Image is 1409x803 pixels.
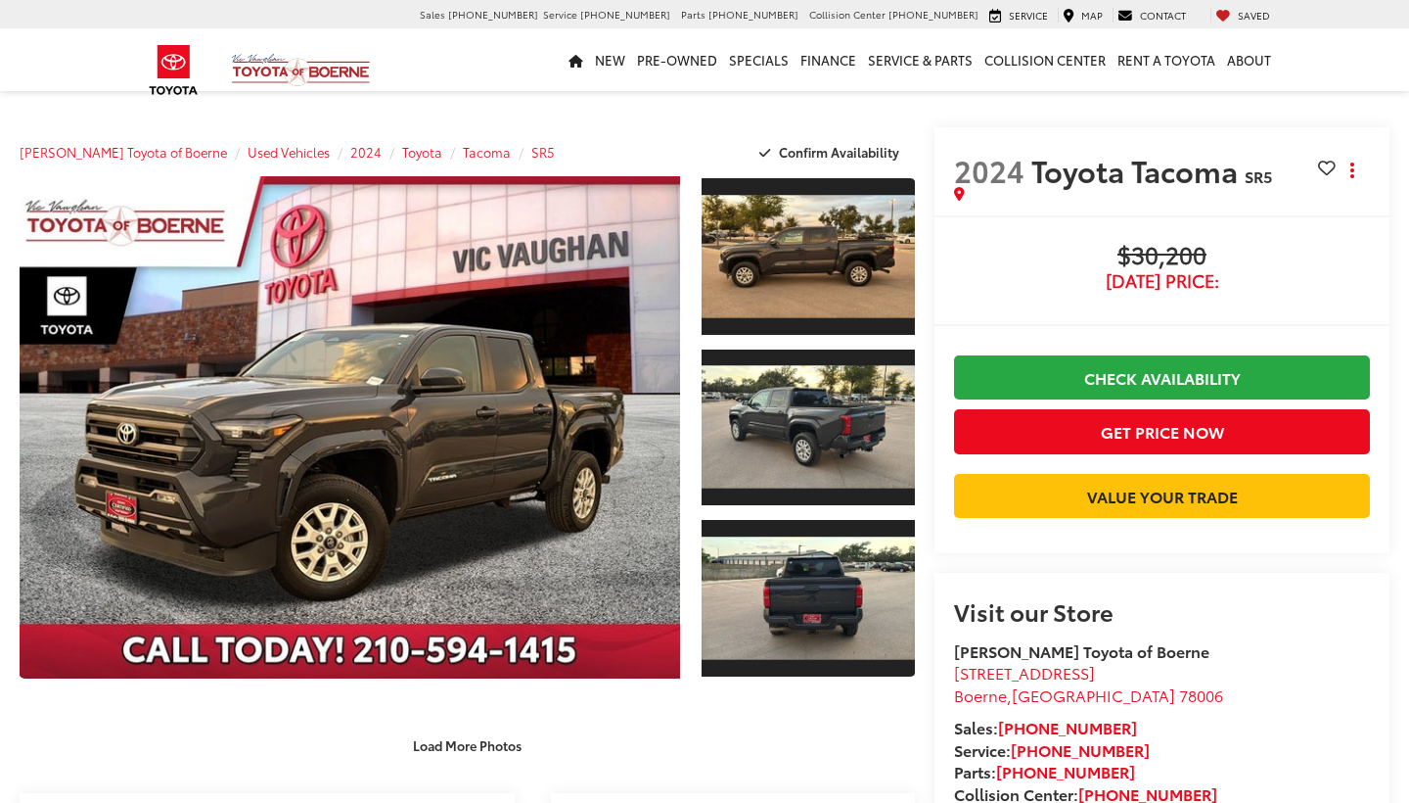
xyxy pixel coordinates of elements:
a: Pre-Owned [631,28,723,91]
span: [DATE] Price: [954,271,1370,291]
span: Contact [1140,8,1186,23]
a: Toyota [402,143,442,161]
button: Confirm Availability [749,135,916,169]
button: Actions [1336,153,1370,187]
a: Tacoma [463,143,511,161]
strong: Sales: [954,716,1137,738]
img: 2024 Toyota Tacoma SR5 [13,174,686,680]
a: Value Your Trade [954,474,1370,518]
a: Collision Center [978,28,1112,91]
span: [PHONE_NUMBER] [708,7,798,22]
h2: Visit our Store [954,598,1370,624]
img: 2024 Toyota Tacoma SR5 [700,195,918,318]
img: 2024 Toyota Tacoma SR5 [700,537,918,660]
span: , [954,684,1223,706]
span: [PHONE_NUMBER] [888,7,978,22]
a: Expand Photo 1 [702,176,915,337]
a: Service & Parts: Opens in a new tab [862,28,978,91]
a: [PHONE_NUMBER] [1011,738,1150,761]
a: New [589,28,631,91]
a: Expand Photo 2 [702,348,915,508]
span: Parts [681,7,705,22]
a: Service [984,8,1053,24]
span: Sales [420,7,445,22]
a: My Saved Vehicles [1210,8,1275,24]
a: About [1221,28,1277,91]
strong: [PERSON_NAME] Toyota of Boerne [954,639,1209,662]
a: [PHONE_NUMBER] [996,760,1135,782]
span: Service [1009,8,1048,23]
span: 78006 [1179,684,1223,706]
img: Toyota [137,38,210,102]
a: [STREET_ADDRESS] Boerne,[GEOGRAPHIC_DATA] 78006 [954,661,1223,706]
a: [PERSON_NAME] Toyota of Boerne [20,143,227,161]
span: Map [1081,8,1103,23]
a: Home [563,28,589,91]
span: $30,200 [954,242,1370,271]
span: [PHONE_NUMBER] [580,7,670,22]
a: Expand Photo 0 [20,176,680,679]
span: dropdown dots [1350,163,1354,178]
span: Toyota Tacoma [1031,149,1245,191]
a: Used Vehicles [248,143,330,161]
a: [PHONE_NUMBER] [998,716,1137,738]
span: Boerne [954,684,1007,706]
span: SR5 [1245,165,1272,187]
strong: Service: [954,738,1150,761]
a: Map [1058,8,1108,24]
button: Get Price Now [954,409,1370,453]
span: [GEOGRAPHIC_DATA] [1012,684,1175,706]
a: Finance [795,28,862,91]
a: Check Availability [954,355,1370,400]
span: Saved [1238,8,1270,23]
a: Specials [723,28,795,91]
a: Rent a Toyota [1112,28,1221,91]
span: Service [543,7,577,22]
a: Contact [1113,8,1191,24]
a: Expand Photo 3 [702,518,915,679]
img: 2024 Toyota Tacoma SR5 [700,366,918,490]
span: Confirm Availability [779,143,899,161]
button: Load More Photos [399,729,535,763]
strong: Parts: [954,760,1135,782]
span: 2024 [954,149,1024,191]
span: Collision Center [809,7,886,22]
span: [STREET_ADDRESS] [954,661,1095,684]
img: Vic Vaughan Toyota of Boerne [231,53,371,87]
a: 2024 [350,143,382,161]
span: [PHONE_NUMBER] [448,7,538,22]
a: SR5 [531,143,555,161]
